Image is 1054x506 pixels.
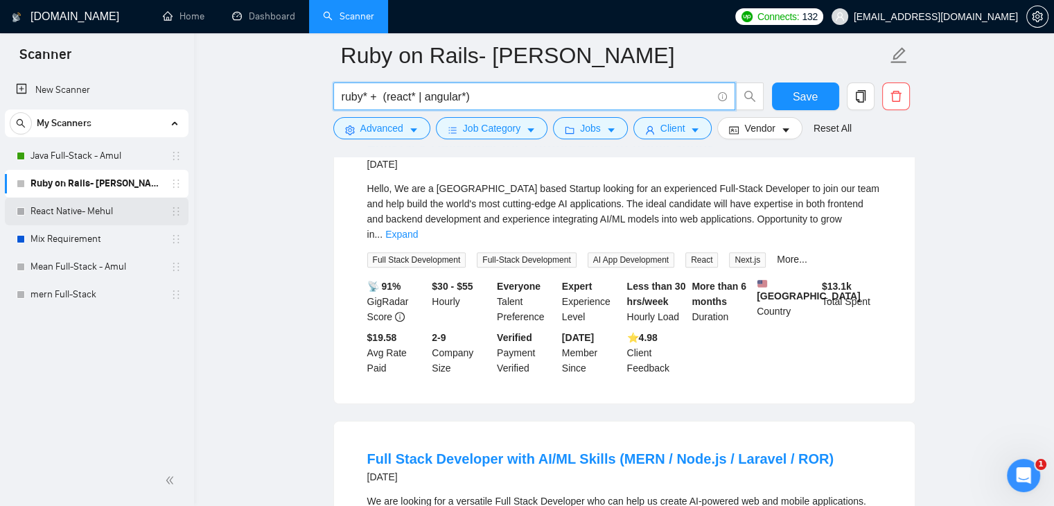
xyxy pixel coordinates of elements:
[580,121,601,136] span: Jobs
[30,281,162,308] a: mern Full-Stack
[882,82,910,110] button: delete
[624,279,690,324] div: Hourly Load
[553,117,628,139] button: folderJobscaret-down
[689,279,754,324] div: Duration
[777,254,807,265] a: More...
[526,125,536,135] span: caret-down
[8,44,82,73] span: Scanner
[165,473,179,487] span: double-left
[409,125,419,135] span: caret-down
[429,330,494,376] div: Company Size
[10,119,31,128] span: search
[477,252,576,268] span: Full-Stack Development
[16,76,177,104] a: New Scanner
[170,234,182,245] span: holder
[729,125,739,135] span: idcard
[660,121,685,136] span: Client
[690,125,700,135] span: caret-down
[367,252,466,268] span: Full Stack Development
[562,281,592,292] b: Expert
[781,125,791,135] span: caret-down
[364,330,430,376] div: Avg Rate Paid
[718,92,727,101] span: info-circle
[754,279,819,324] div: Country
[432,332,446,343] b: 2-9
[685,252,718,268] span: React
[736,82,764,110] button: search
[360,121,403,136] span: Advanced
[395,312,405,322] span: info-circle
[757,279,767,288] img: 🇺🇸
[385,229,418,240] a: Expand
[170,206,182,217] span: holder
[5,110,188,308] li: My Scanners
[627,281,686,307] b: Less than 30 hrs/week
[429,279,494,324] div: Hourly
[170,261,182,272] span: holder
[645,125,655,135] span: user
[624,330,690,376] div: Client Feedback
[890,46,908,64] span: edit
[30,142,162,170] a: Java Full-Stack - Amul
[1026,6,1048,28] button: setting
[559,330,624,376] div: Member Since
[170,178,182,189] span: holder
[847,90,874,103] span: copy
[835,12,845,21] span: user
[497,332,532,343] b: Verified
[367,181,881,242] div: Hello, We are a [GEOGRAPHIC_DATA] based Startup looking for an experienced Full-Stack Developer t...
[367,469,834,485] div: [DATE]
[494,330,559,376] div: Payment Verified
[692,281,746,307] b: More than 6 months
[367,281,401,292] b: 📡 91%
[341,38,887,73] input: Scanner name...
[364,279,430,324] div: GigRadar Score
[588,252,674,268] span: AI App Development
[819,279,884,324] div: Total Spent
[463,121,520,136] span: Job Category
[333,117,430,139] button: settingAdvancedcaret-down
[30,170,162,198] a: Ruby on Rails- [PERSON_NAME]
[37,110,91,137] span: My Scanners
[436,117,547,139] button: barsJob Categorycaret-down
[448,125,457,135] span: bars
[367,156,715,173] div: [DATE]
[163,10,204,22] a: homeHome
[802,9,817,24] span: 132
[744,121,775,136] span: Vendor
[367,451,834,466] a: Full Stack Developer with AI/ML Skills (MERN / Node.js / Laravel / ROR)
[1026,11,1048,22] a: setting
[757,9,799,24] span: Connects:
[432,281,473,292] b: $30 - $55
[12,6,21,28] img: logo
[170,289,182,300] span: holder
[737,90,763,103] span: search
[562,332,594,343] b: [DATE]
[814,121,852,136] a: Reset All
[757,279,861,302] b: [GEOGRAPHIC_DATA]
[374,229,383,240] span: ...
[494,279,559,324] div: Talent Preference
[367,332,397,343] b: $19.58
[633,117,712,139] button: userClientcaret-down
[822,281,852,292] b: $ 13.1k
[1027,11,1048,22] span: setting
[565,125,574,135] span: folder
[729,252,766,268] span: Next.js
[232,10,295,22] a: dashboardDashboard
[30,198,162,225] a: React Native- Mehul
[627,332,658,343] b: ⭐️ 4.98
[323,10,374,22] a: searchScanner
[1007,459,1040,492] iframe: Intercom live chat
[741,11,753,22] img: upwork-logo.png
[559,279,624,324] div: Experience Level
[342,88,712,105] input: Search Freelance Jobs...
[497,281,541,292] b: Everyone
[5,76,188,104] li: New Scanner
[1035,459,1046,470] span: 1
[717,117,802,139] button: idcardVendorcaret-down
[30,225,162,253] a: Mix Requirement
[345,125,355,135] span: setting
[30,253,162,281] a: Mean Full-Stack - Amul
[793,88,818,105] span: Save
